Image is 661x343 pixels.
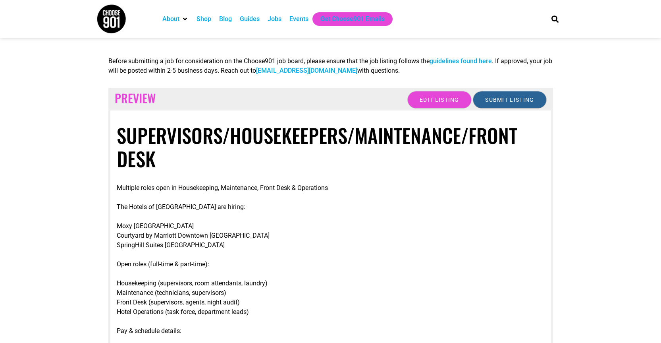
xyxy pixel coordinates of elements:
a: guidelines found here [430,57,492,65]
p: Housekeeping (supervisors, room attendants, laundry) Maintenance (technicians, supervisors) Front... [117,279,416,317]
h2: Preview [115,91,547,105]
a: [EMAIL_ADDRESS][DOMAIN_NAME] [256,67,357,74]
a: Guides [240,14,260,24]
span: Before submitting a job for consideration on the Choose901 job board, please ensure that the job ... [108,57,552,74]
p: Moxy [GEOGRAPHIC_DATA] Courtyard by Marriott Downtown [GEOGRAPHIC_DATA] SpringHill Suites [GEOGRA... [117,221,416,250]
h1: Supervisors/Housekeepers/Maintenance/Front Desk [117,124,545,171]
a: Jobs [268,14,281,24]
div: About [158,12,193,26]
a: Events [289,14,308,24]
a: Get Choose901 Emails [320,14,385,24]
p: Pay & schedule details: [117,326,416,336]
input: Edit listing [407,91,472,109]
a: Blog [219,14,232,24]
div: Search [548,12,561,25]
nav: Main nav [158,12,538,26]
p: The Hotels of [GEOGRAPHIC_DATA] are hiring: [117,202,416,212]
p: Open roles (full-time & part-time): [117,260,416,269]
input: Submit Listing [473,91,546,109]
p: Multiple roles open in Housekeeping, Maintenance, Front Desk & Operations [117,183,416,193]
a: About [162,14,179,24]
a: Shop [197,14,211,24]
